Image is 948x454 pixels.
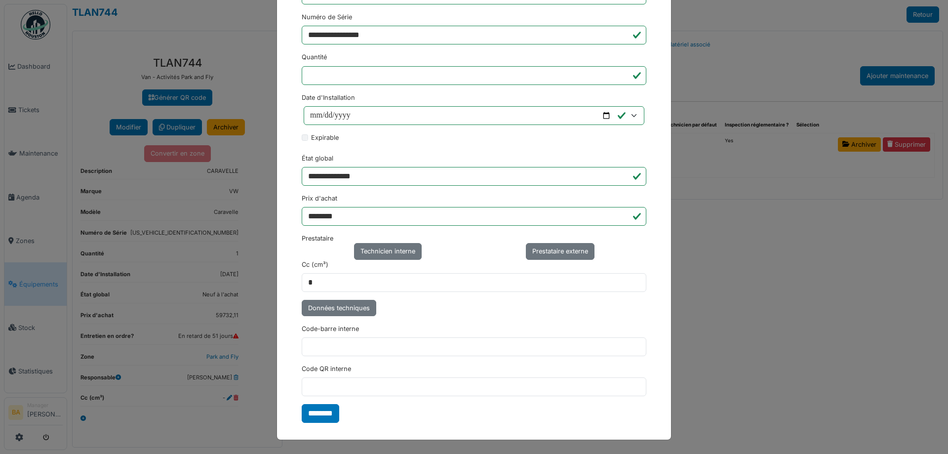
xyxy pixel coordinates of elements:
[302,12,352,22] label: Numéro de Série
[311,134,339,141] span: translation missing: fr.amenity.expirable
[302,154,333,163] label: État global
[526,243,594,259] div: Prestataire externe
[302,234,333,243] label: Prestataire
[302,324,359,333] label: Code-barre interne
[302,194,337,203] label: Prix d'achat
[302,52,327,62] label: Quantité
[354,243,422,259] div: Technicien interne
[302,364,351,373] label: Code QR interne
[302,300,376,316] div: Données techniques
[302,260,328,269] label: Cc (cm³)
[302,93,355,102] label: Date d'Installation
